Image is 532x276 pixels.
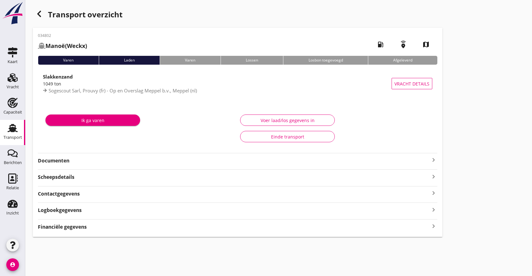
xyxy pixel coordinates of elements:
div: Voer laad/los gegevens in [245,117,329,124]
strong: Logboekgegevens [38,207,82,214]
strong: Documenten [38,157,430,164]
div: Laden [99,56,160,65]
button: Vracht details [392,78,432,89]
strong: Contactgegevens [38,190,80,197]
strong: Slakkenzand [43,73,73,80]
i: keyboard_arrow_right [430,189,437,197]
div: Losbon toegevoegd [283,56,368,65]
div: Capaciteit [3,110,22,114]
div: Einde transport [245,133,329,140]
div: Afgeleverd [368,56,438,65]
div: Varen [160,56,221,65]
h2: (Weckx) [38,42,87,50]
button: Einde transport [240,131,335,142]
div: Relatie [6,186,19,190]
div: Transport overzicht [33,8,442,23]
i: keyboard_arrow_right [430,156,437,164]
div: Kaart [8,60,18,64]
strong: Financiële gegevens [38,223,87,231]
div: Inzicht [6,211,19,215]
strong: Scheepsdetails [38,173,74,181]
i: local_gas_station [372,36,389,53]
i: keyboard_arrow_right [430,172,437,181]
div: 1049 ton [43,80,392,87]
div: Vracht [7,85,19,89]
span: Sogescout Sarl, Prouvy (fr) - Op en Overslag Meppel b.v., Meppel (nl) [49,87,197,94]
button: Ik ga varen [45,115,140,126]
p: 034802 [38,33,87,38]
strong: Manoë [45,42,65,50]
span: Vracht details [394,80,429,87]
i: account_circle [6,258,19,271]
div: Berichten [4,161,22,165]
div: Ik ga varen [50,117,135,124]
a: Slakkenzand1049 tonSogescout Sarl, Prouvy (fr) - Op en Overslag Meppel b.v., Meppel (nl)Vracht de... [38,70,437,97]
i: keyboard_arrow_right [430,222,437,231]
div: Varen [38,56,99,65]
img: logo-small.a267ee39.svg [1,2,24,25]
i: keyboard_arrow_right [430,205,437,214]
i: emergency_share [394,36,412,53]
button: Voer laad/los gegevens in [240,115,335,126]
i: map [417,36,435,53]
div: Lossen [221,56,283,65]
div: Transport [3,135,22,139]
